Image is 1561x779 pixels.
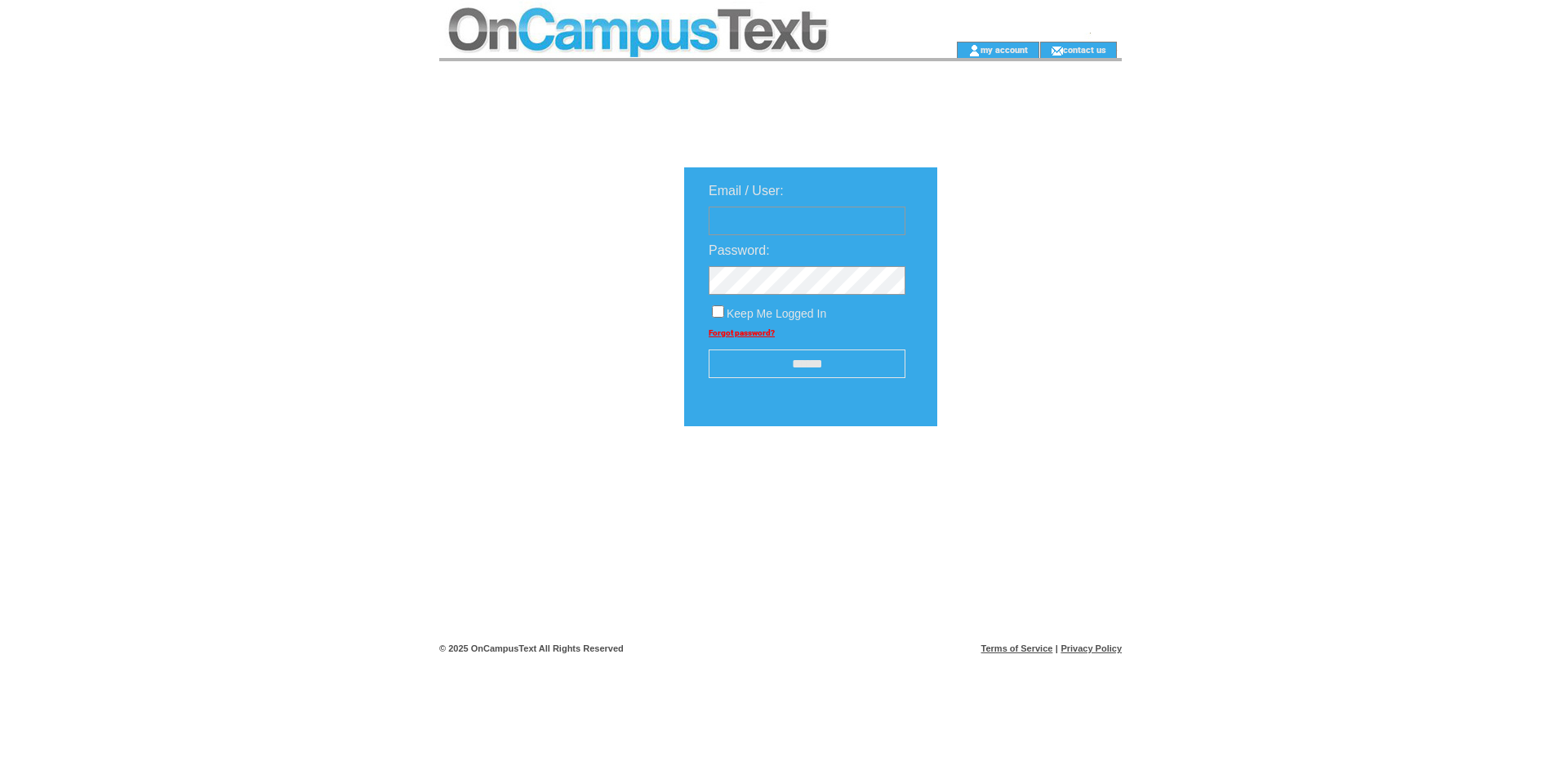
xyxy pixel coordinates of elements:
[709,184,784,198] span: Email / User:
[439,643,624,653] span: © 2025 OnCampusText All Rights Reserved
[981,44,1028,55] a: my account
[1056,643,1058,653] span: |
[1051,44,1063,57] img: contact_us_icon.gif;jsessionid=E8F3CD102A71D6443E7E12840257B570
[709,243,770,257] span: Password:
[1061,643,1122,653] a: Privacy Policy
[1063,44,1106,55] a: contact us
[709,328,775,337] a: Forgot password?
[981,643,1053,653] a: Terms of Service
[985,467,1066,487] img: transparent.png;jsessionid=E8F3CD102A71D6443E7E12840257B570
[968,44,981,57] img: account_icon.gif;jsessionid=E8F3CD102A71D6443E7E12840257B570
[727,307,826,320] span: Keep Me Logged In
